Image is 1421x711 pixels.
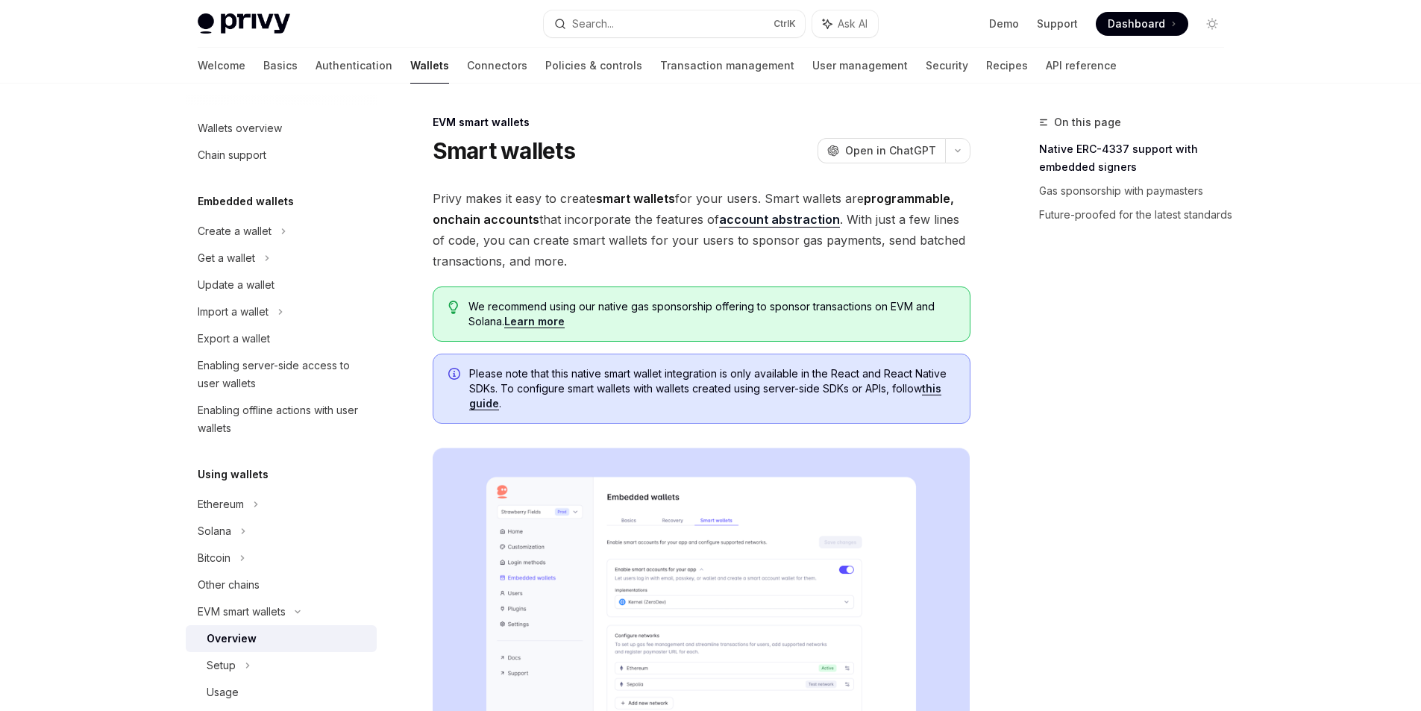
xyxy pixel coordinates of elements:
[198,603,286,621] div: EVM smart wallets
[410,48,449,84] a: Wallets
[1096,12,1188,36] a: Dashboard
[186,679,377,706] a: Usage
[818,138,945,163] button: Open in ChatGPT
[198,549,230,567] div: Bitcoin
[198,48,245,84] a: Welcome
[1108,16,1165,31] span: Dashboard
[186,397,377,442] a: Enabling offline actions with user wallets
[845,143,936,158] span: Open in ChatGPT
[544,10,805,37] button: Search...CtrlK
[926,48,968,84] a: Security
[186,325,377,352] a: Export a wallet
[198,357,368,392] div: Enabling server-side access to user wallets
[207,630,257,648] div: Overview
[1054,113,1121,131] span: On this page
[186,352,377,397] a: Enabling server-side access to user wallets
[1200,12,1224,36] button: Toggle dark mode
[186,625,377,652] a: Overview
[186,571,377,598] a: Other chains
[198,13,290,34] img: light logo
[433,137,575,164] h1: Smart wallets
[1037,16,1078,31] a: Support
[198,303,269,321] div: Import a wallet
[812,10,878,37] button: Ask AI
[198,276,275,294] div: Update a wallet
[198,401,368,437] div: Enabling offline actions with user wallets
[1046,48,1117,84] a: API reference
[1039,203,1236,227] a: Future-proofed for the latest standards
[469,366,955,411] span: Please note that this native smart wallet integration is only available in the React and React Na...
[504,315,565,328] a: Learn more
[433,115,970,130] div: EVM smart wallets
[316,48,392,84] a: Authentication
[467,48,527,84] a: Connectors
[198,576,260,594] div: Other chains
[198,495,244,513] div: Ethereum
[812,48,908,84] a: User management
[198,119,282,137] div: Wallets overview
[207,657,236,674] div: Setup
[838,16,868,31] span: Ask AI
[989,16,1019,31] a: Demo
[186,272,377,298] a: Update a wallet
[1039,137,1236,179] a: Native ERC-4337 support with embedded signers
[448,301,459,314] svg: Tip
[207,683,239,701] div: Usage
[198,522,231,540] div: Solana
[719,212,840,228] a: account abstraction
[596,191,675,206] strong: smart wallets
[198,466,269,483] h5: Using wallets
[186,142,377,169] a: Chain support
[448,368,463,383] svg: Info
[198,192,294,210] h5: Embedded wallets
[263,48,298,84] a: Basics
[572,15,614,33] div: Search...
[198,249,255,267] div: Get a wallet
[660,48,794,84] a: Transaction management
[198,222,272,240] div: Create a wallet
[433,188,970,272] span: Privy makes it easy to create for your users. Smart wallets are that incorporate the features of ...
[545,48,642,84] a: Policies & controls
[774,18,796,30] span: Ctrl K
[198,330,270,348] div: Export a wallet
[986,48,1028,84] a: Recipes
[186,115,377,142] a: Wallets overview
[198,146,266,164] div: Chain support
[1039,179,1236,203] a: Gas sponsorship with paymasters
[468,299,954,329] span: We recommend using our native gas sponsorship offering to sponsor transactions on EVM and Solana.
